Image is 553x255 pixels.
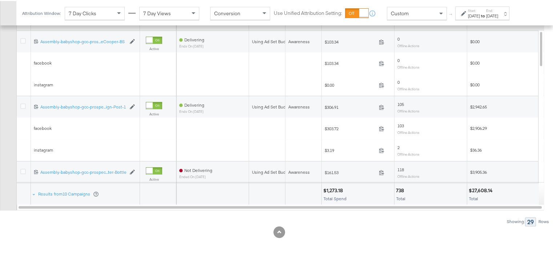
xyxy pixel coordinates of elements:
[325,169,376,174] span: $161.53
[288,103,310,108] span: Awareness
[252,103,292,109] div: Using Ad Set Budget
[469,186,495,193] div: $27,608.14
[40,103,126,109] a: Assembly-babyshop-gcc-prospe...ign-Post-1
[143,9,171,16] span: 7 Day Views
[252,38,292,44] div: Using Ad Set Budget
[525,216,536,225] div: 29
[324,195,346,200] span: Total Spend
[40,168,126,174] div: Assembly-babyshop-gcc-prospec...ter-Bottle
[506,218,525,223] div: Showing:
[325,59,376,65] span: $103.34
[397,108,420,112] sub: Offline Actions
[325,125,376,130] span: $303.72
[325,81,376,87] span: $0.00
[274,9,342,16] label: Use Unified Attribution Setting:
[538,218,549,223] div: Rows
[146,176,162,181] label: Active
[397,144,400,149] span: 2
[179,108,204,112] sub: ends on [DATE]
[469,195,478,200] span: Total
[32,182,100,204] div: Results from10 Campaigns
[34,81,53,86] span: instagram
[397,173,420,177] sub: Offline Actions
[470,38,480,43] span: $0.00
[34,146,53,152] span: instagram
[40,38,126,44] a: Assembly-babyshop-gcc-pros...eCooper-BS
[470,103,487,108] span: $2,942.65
[179,43,204,47] sub: ends on [DATE]
[397,64,420,68] sub: Offline Actions
[146,111,162,115] label: Active
[252,168,292,174] div: Using Ad Set Budget
[397,86,420,90] sub: Offline Actions
[397,100,404,106] span: 105
[396,186,406,193] div: 738
[38,190,99,196] div: Results from 10 Campaigns
[184,101,204,107] span: Delivering
[486,12,498,18] div: [DATE]
[34,124,52,130] span: facebook
[325,147,376,152] span: $3.19
[391,9,409,16] span: Custom
[69,9,96,16] span: 7 Day Clicks
[397,57,400,62] span: 0
[396,195,405,200] span: Total
[184,36,204,41] span: Delivering
[323,186,345,193] div: $1,273.18
[325,103,376,109] span: $306.91
[448,12,454,15] span: ↑
[397,166,404,171] span: 118
[40,168,126,174] a: Assembly-babyshop-gcc-prospec...ter-Bottle
[214,9,240,16] span: Conversion
[179,174,212,178] sub: ended on [DATE]
[146,45,162,50] label: Active
[288,38,310,43] span: Awareness
[397,151,420,155] sub: Offline Actions
[468,7,480,12] label: Start:
[470,124,487,130] span: $2,906.29
[34,59,52,65] span: facebook
[470,168,487,174] span: $3,905.36
[468,12,480,18] div: [DATE]
[397,42,420,47] sub: Offline Actions
[397,129,420,133] sub: Offline Actions
[470,81,480,86] span: $0.00
[486,7,498,12] label: End:
[325,38,376,44] span: $103.34
[288,168,310,174] span: Awareness
[184,166,212,172] span: Not Delivering
[470,59,480,65] span: $0.00
[397,78,400,84] span: 0
[397,122,404,127] span: 103
[480,12,486,17] strong: to
[397,35,400,41] span: 0
[22,10,61,15] div: Attribution Window:
[470,146,482,152] span: $36.36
